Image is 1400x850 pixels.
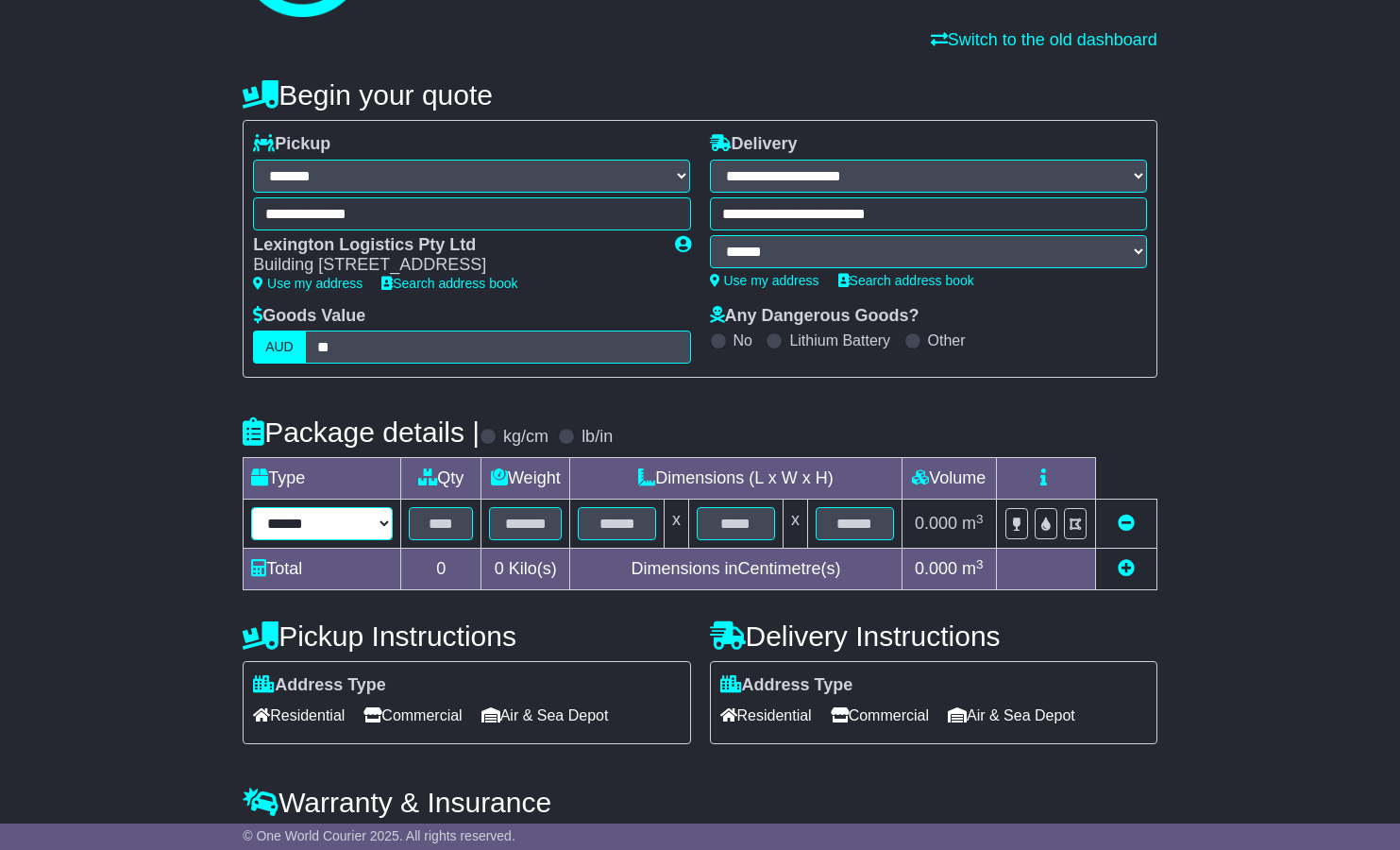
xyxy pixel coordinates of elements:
[720,701,812,730] span: Residential
[363,701,462,730] span: Commercial
[253,255,655,276] div: Building [STREET_ADDRESS]
[789,331,890,349] label: Lithium Battery
[381,276,517,291] a: Search address book
[243,416,480,448] h4: Package details |
[783,500,807,549] td: x
[962,559,984,578] span: m
[915,559,957,578] span: 0.000
[710,620,1157,652] h4: Delivery Instructions
[253,235,655,256] div: Lexington Logistics Pty Ltd
[481,701,609,730] span: Air & Sea Depot
[710,273,819,288] a: Use my address
[401,458,481,500] td: Qty
[976,557,984,571] sup: 3
[902,458,996,500] td: Volume
[838,273,974,288] a: Search address book
[503,427,548,448] label: kg/cm
[495,559,504,578] span: 0
[253,134,330,155] label: Pickup
[734,331,752,349] label: No
[244,549,401,590] td: Total
[244,458,401,500] td: Type
[253,701,345,730] span: Residential
[401,549,481,590] td: 0
[710,306,919,327] label: Any Dangerous Goods?
[253,331,306,364] label: AUD
[831,701,929,730] span: Commercial
[243,620,690,652] h4: Pickup Instructions
[481,458,570,500] td: Weight
[1118,559,1135,578] a: Add new item
[931,30,1157,49] a: Switch to the old dashboard
[243,828,515,843] span: © One World Courier 2025. All rights reserved.
[710,134,798,155] label: Delivery
[243,79,1157,110] h4: Begin your quote
[570,458,902,500] td: Dimensions (L x W x H)
[481,549,570,590] td: Kilo(s)
[243,787,1157,818] h4: Warranty & Insurance
[253,675,386,696] label: Address Type
[665,500,689,549] td: x
[915,514,957,533] span: 0.000
[948,701,1075,730] span: Air & Sea Depot
[570,549,902,590] td: Dimensions in Centimetre(s)
[1118,514,1135,533] a: Remove this item
[976,512,984,526] sup: 3
[720,675,853,696] label: Address Type
[582,427,613,448] label: lb/in
[253,306,365,327] label: Goods Value
[253,276,363,291] a: Use my address
[962,514,984,533] span: m
[928,331,966,349] label: Other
